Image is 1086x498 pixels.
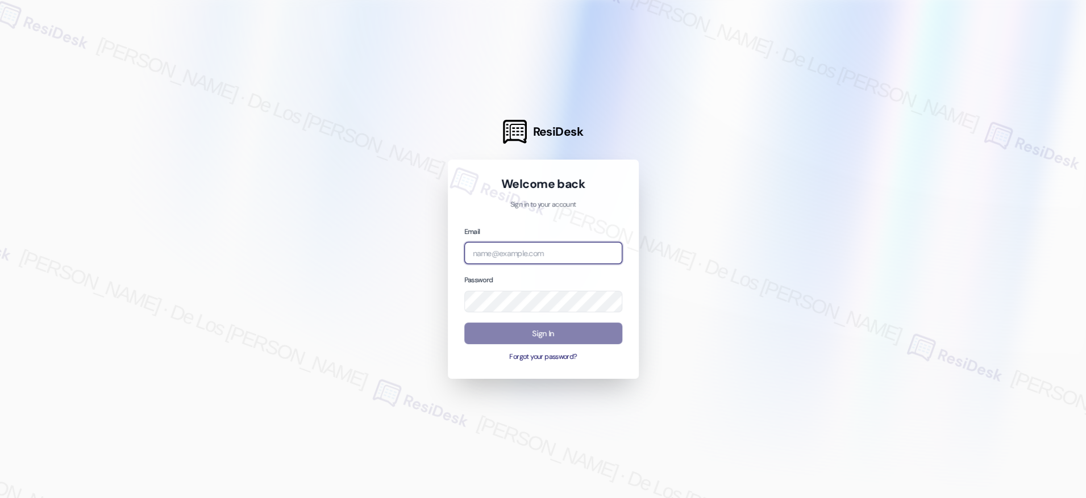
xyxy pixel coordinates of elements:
[464,176,622,192] h1: Welcome back
[464,352,622,362] button: Forgot your password?
[464,200,622,210] p: Sign in to your account
[464,323,622,345] button: Sign In
[464,275,493,284] label: Password
[464,227,480,236] label: Email
[532,124,583,140] span: ResiDesk
[503,120,527,144] img: ResiDesk Logo
[464,242,622,264] input: name@example.com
